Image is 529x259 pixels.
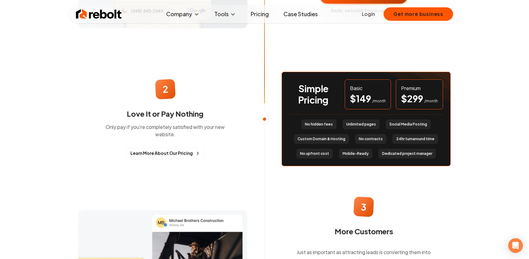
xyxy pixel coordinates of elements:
a: Login [362,10,375,18]
h3: More Customers [282,226,446,236]
span: 3 [361,201,367,213]
span: 24hr turnaround time [396,137,434,141]
span: /month [424,99,438,104]
span: Mobile-Ready [343,151,369,156]
button: Company [161,8,204,20]
a: Case Studies [279,8,323,20]
button: Tools [209,8,241,20]
button: Get more business [384,7,453,21]
span: No upfront cost [300,151,329,156]
span: /month [372,99,386,104]
span: No contracts [359,137,383,141]
h3: Simple Pricing [289,83,337,106]
div: Open Intercom Messenger [508,238,523,253]
span: Social Media Posting [389,122,427,127]
span: No hidden fees [305,122,333,127]
div: Basic [350,85,386,92]
a: Pricing [246,8,274,20]
span: Dedicated project manager [382,151,432,156]
span: Custom Domain & Hosting [298,137,345,141]
span: Unlimited pages [346,122,376,127]
span: $ 149 [350,93,371,104]
img: Rebolt Logo [76,8,122,20]
p: Only pay if you're completely satisfied with your new website. [97,123,234,138]
h3: Love It or Pay Nothing [97,109,234,119]
div: Premium [401,85,438,92]
span: 2 [162,83,168,95]
span: $ 299 [401,93,423,104]
a: Learn More About Our Pricing [126,148,204,159]
span: Learn More About Our Pricing [130,150,193,156]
